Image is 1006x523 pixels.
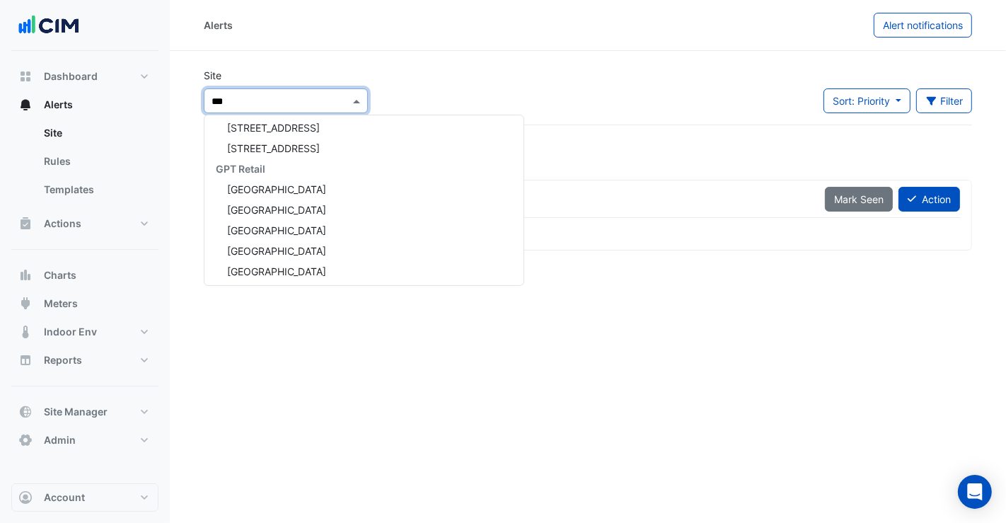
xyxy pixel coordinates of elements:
[18,217,33,231] app-icon: Actions
[227,142,320,154] span: [STREET_ADDRESS]
[823,88,910,113] button: Sort: Priority
[18,268,33,282] app-icon: Charts
[204,68,221,83] label: Site
[44,353,82,367] span: Reports
[11,398,158,426] button: Site Manager
[44,405,108,419] span: Site Manager
[227,204,326,216] span: [GEOGRAPHIC_DATA]
[833,95,890,107] span: Sort: Priority
[18,353,33,367] app-icon: Reports
[44,325,97,339] span: Indoor Env
[44,268,76,282] span: Charts
[18,98,33,112] app-icon: Alerts
[204,18,233,33] div: Alerts
[227,183,326,195] span: [GEOGRAPHIC_DATA]
[11,289,158,318] button: Meters
[958,475,992,509] div: Open Intercom Messenger
[44,490,85,505] span: Account
[18,69,33,84] app-icon: Dashboard
[11,209,158,238] button: Actions
[33,119,158,147] a: Site
[825,187,893,212] button: Mark Seen
[227,245,326,257] span: [GEOGRAPHIC_DATA]
[18,433,33,447] app-icon: Admin
[898,187,960,212] button: Action
[11,261,158,289] button: Charts
[18,405,33,419] app-icon: Site Manager
[44,217,81,231] span: Actions
[44,297,78,311] span: Meters
[44,69,98,84] span: Dashboard
[11,483,158,512] button: Account
[11,426,158,454] button: Admin
[33,147,158,176] a: Rules
[11,62,158,91] button: Dashboard
[227,224,326,236] span: [GEOGRAPHIC_DATA]
[204,115,524,286] ng-dropdown-panel: Options list
[883,19,963,31] span: Alert notifications
[227,265,326,277] span: [GEOGRAPHIC_DATA]
[18,325,33,339] app-icon: Indoor Env
[11,91,158,119] button: Alerts
[227,122,320,134] span: [STREET_ADDRESS]
[11,346,158,374] button: Reports
[11,318,158,346] button: Indoor Env
[17,11,81,40] img: Company Logo
[18,297,33,311] app-icon: Meters
[11,119,158,209] div: Alerts
[216,163,265,175] span: GPT Retail
[916,88,973,113] button: Filter
[44,433,76,447] span: Admin
[834,193,884,205] span: Mark Seen
[33,176,158,204] a: Templates
[44,98,73,112] span: Alerts
[874,13,972,38] button: Alert notifications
